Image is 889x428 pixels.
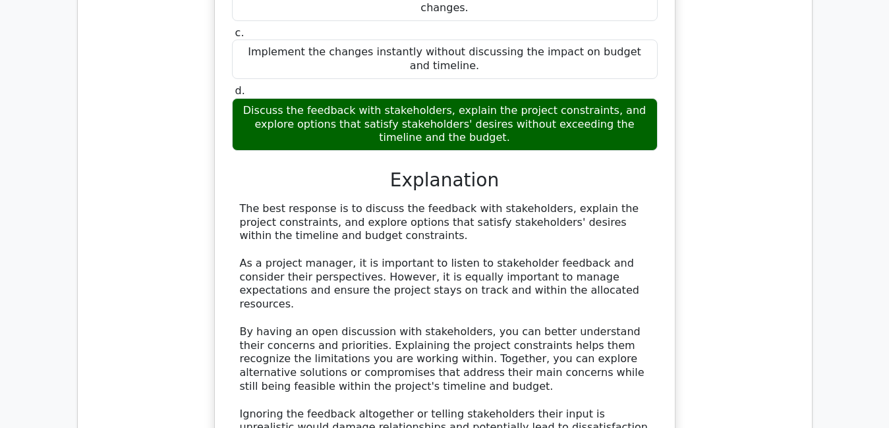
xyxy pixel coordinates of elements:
[240,169,650,192] h3: Explanation
[232,98,658,151] div: Discuss the feedback with stakeholders, explain the project constraints, and explore options that...
[235,26,244,39] span: c.
[232,40,658,79] div: Implement the changes instantly without discussing the impact on budget and timeline.
[235,84,245,97] span: d.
